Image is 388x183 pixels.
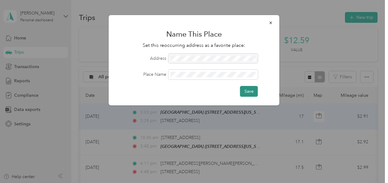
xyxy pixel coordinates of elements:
label: Place Name [117,71,166,78]
button: Save [240,86,258,97]
p: Set this reoccurring address as a favorite place: [117,42,271,49]
label: Address [117,55,166,62]
iframe: Everlance-gr Chat Button Frame [354,148,388,183]
h1: Name This Place [117,27,271,42]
